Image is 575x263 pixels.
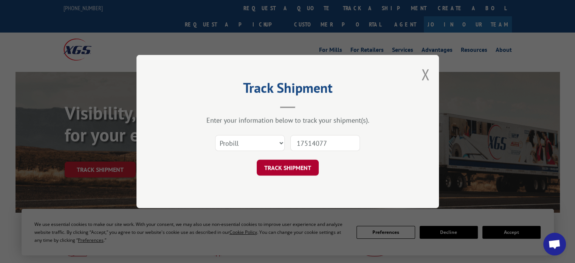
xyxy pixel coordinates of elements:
[290,135,360,151] input: Number(s)
[174,116,401,124] div: Enter your information below to track your shipment(s).
[421,64,429,84] button: Close modal
[543,233,566,255] div: Open chat
[257,160,319,176] button: TRACK SHIPMENT
[174,82,401,97] h2: Track Shipment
